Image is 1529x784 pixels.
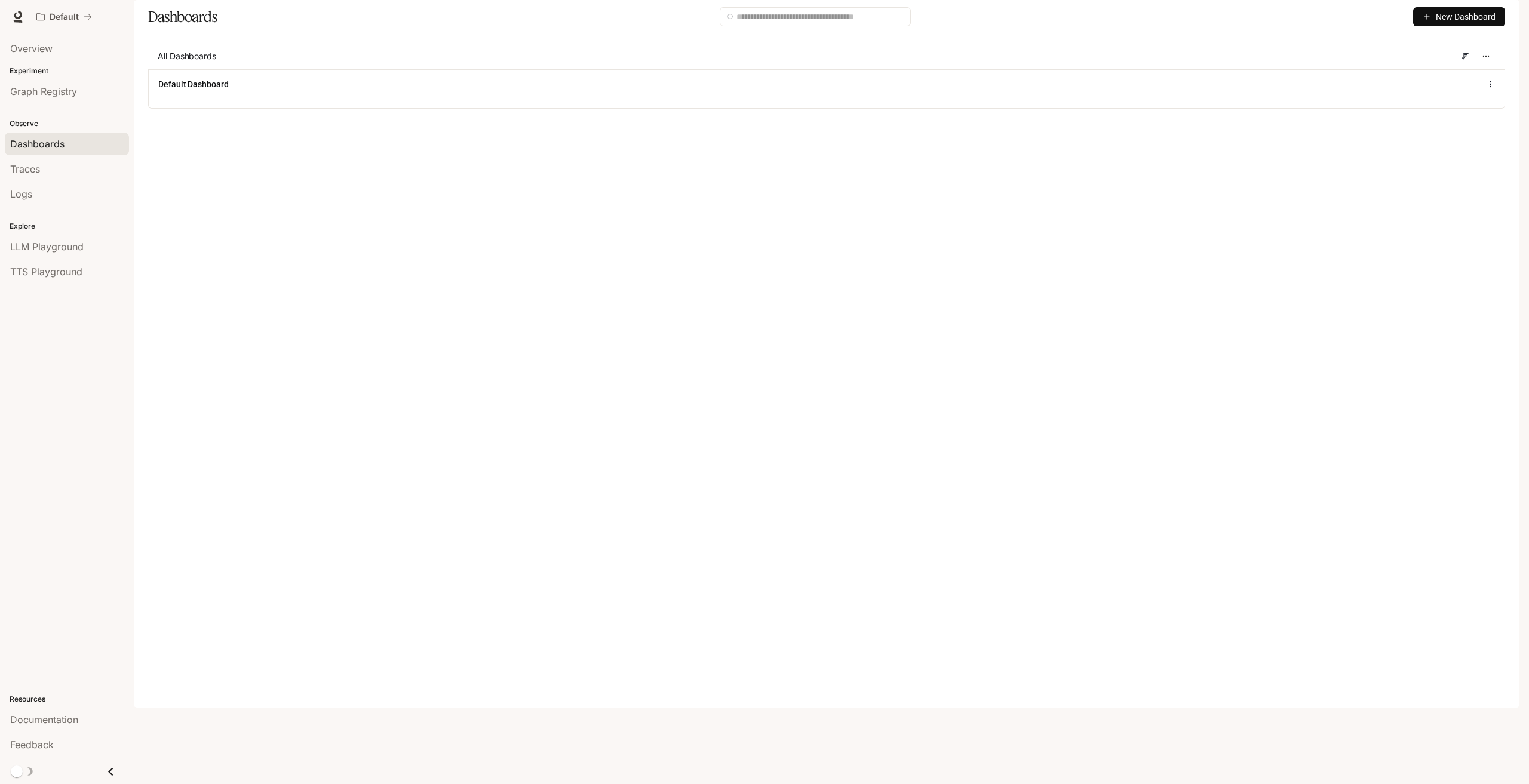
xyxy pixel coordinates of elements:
[1413,7,1505,26] button: New Dashboard
[148,5,217,29] h1: Dashboards
[158,78,229,90] a: Default Dashboard
[158,50,216,62] span: All Dashboards
[1436,10,1496,23] span: New Dashboard
[50,12,79,22] p: Default
[31,5,97,29] button: All workspaces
